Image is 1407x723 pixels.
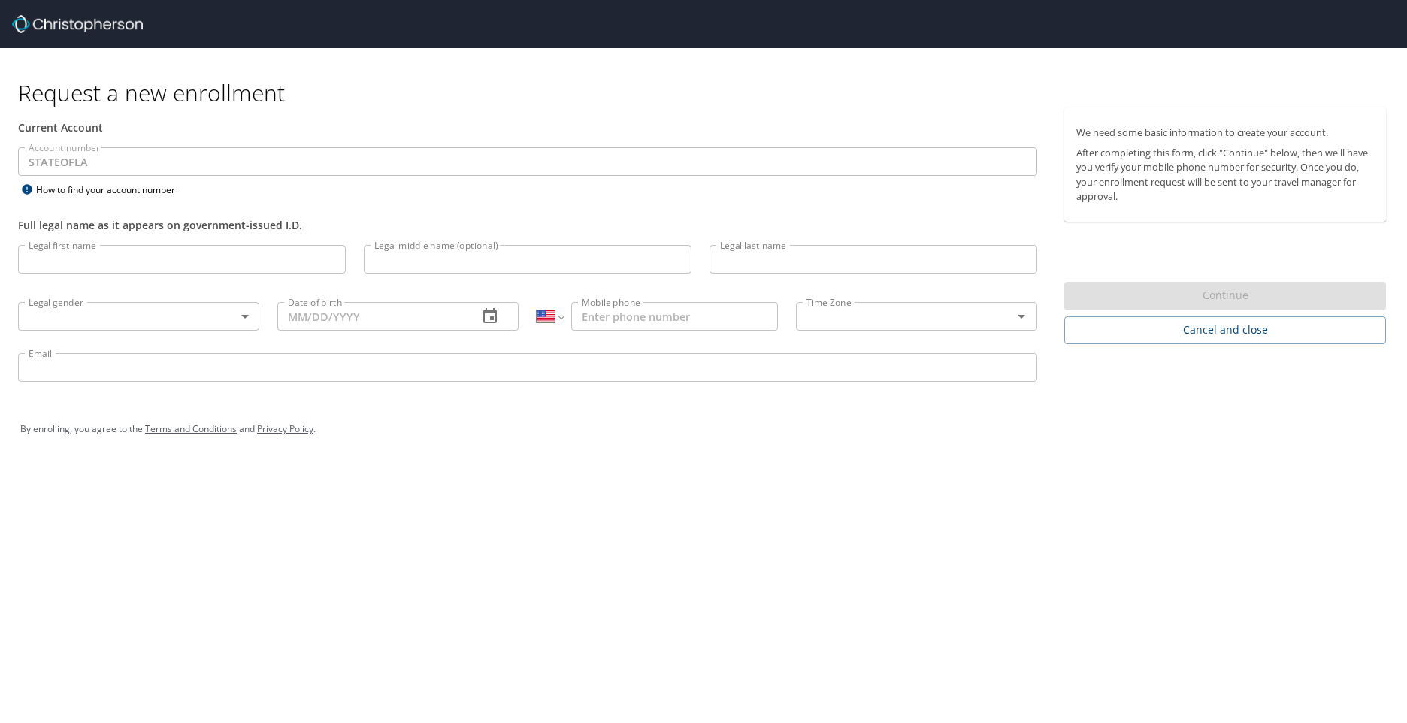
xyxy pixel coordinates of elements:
div: Full legal name as it appears on government-issued I.D. [18,217,1037,233]
p: After completing this form, click "Continue" below, then we'll have you verify your mobile phone ... [1076,146,1374,204]
a: Privacy Policy [257,422,313,435]
div: By enrolling, you agree to the and . [20,410,1387,448]
span: Cancel and close [1076,321,1374,340]
h1: Request a new enrollment [18,78,1398,107]
input: Enter phone number [571,302,778,331]
div: How to find your account number [18,180,206,199]
button: Cancel and close [1064,316,1386,344]
input: MM/DD/YYYY [277,302,466,331]
img: cbt logo [12,15,143,33]
div: Current Account [18,119,1037,135]
a: Terms and Conditions [145,422,237,435]
p: We need some basic information to create your account. [1076,126,1374,140]
div: ​ [18,302,259,331]
button: Open [1011,306,1032,327]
